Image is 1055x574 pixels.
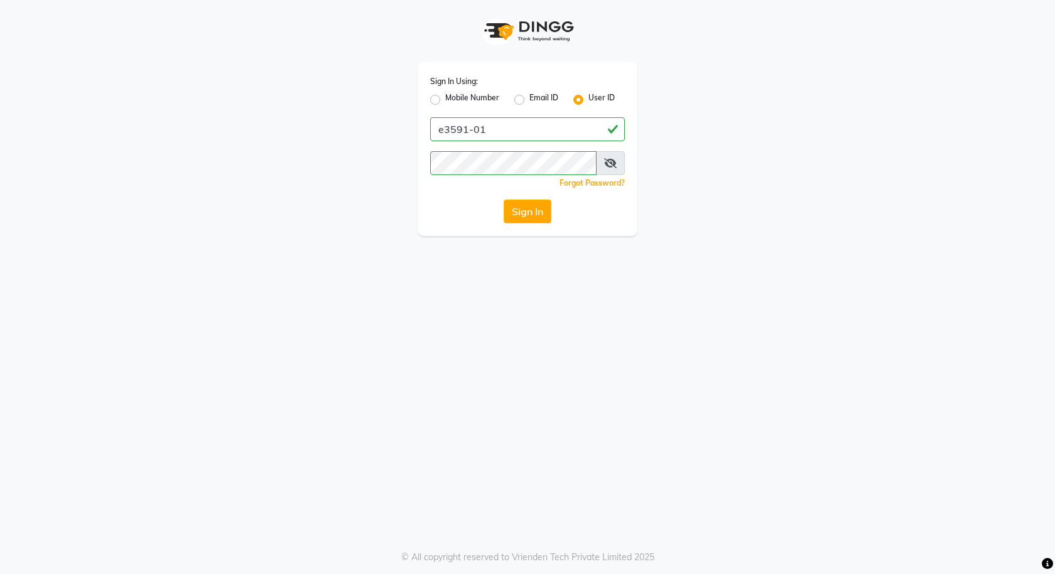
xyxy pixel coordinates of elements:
img: logo1.svg [477,13,578,50]
input: Username [430,151,597,175]
label: Email ID [529,92,558,107]
label: User ID [588,92,615,107]
button: Sign In [504,199,551,223]
label: Mobile Number [445,92,499,107]
a: Forgot Password? [560,178,625,188]
label: Sign In Using: [430,76,478,87]
input: Username [430,117,625,141]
